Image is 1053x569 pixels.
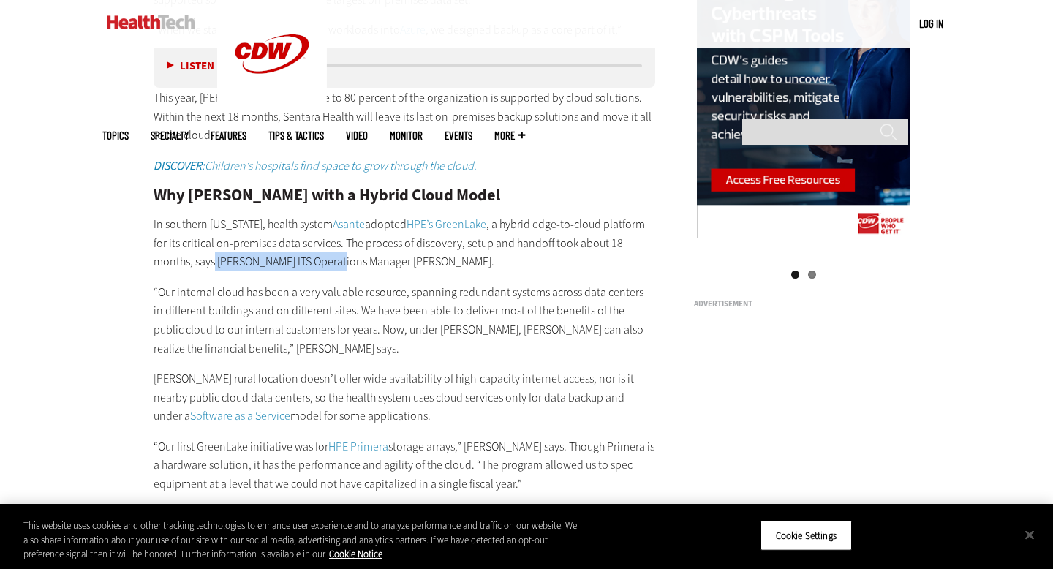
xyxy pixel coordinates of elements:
[808,271,816,279] a: 2
[407,216,486,232] a: HPE’s GreenLake
[151,130,189,141] span: Specialty
[154,158,477,173] em: Children’s hospitals find space to grow through the cloud.
[268,130,324,141] a: Tips & Tactics
[346,130,368,141] a: Video
[494,130,525,141] span: More
[791,271,799,279] a: 1
[694,300,913,308] h3: Advertisement
[154,215,655,271] p: In southern [US_STATE], health system adopted , a hybrid edge-to-cloud platform for its critical ...
[211,130,246,141] a: Features
[154,437,655,494] p: “Our first GreenLake initiative was for storage arrays,” [PERSON_NAME] says. Though Primera is a ...
[1014,519,1046,551] button: Close
[333,216,365,232] a: Asante
[328,439,388,454] a: HPE Primera
[217,97,327,112] a: CDW
[190,408,290,423] a: Software as a Service
[919,16,943,31] div: User menu
[154,283,655,358] p: “Our internal cloud has been a very valuable resource, spanning redundant systems across data cen...
[154,187,655,203] h2: Why [PERSON_NAME] with a Hybrid Cloud Model
[694,314,913,497] iframe: advertisement
[445,130,472,141] a: Events
[154,369,655,426] p: [PERSON_NAME] rural location doesn’t offer wide availability of high-capacity internet access, no...
[154,158,205,173] strong: DISCOVER:
[919,17,943,30] a: Log in
[760,520,852,551] button: Cookie Settings
[329,548,382,560] a: More information about your privacy
[107,15,195,29] img: Home
[23,519,579,562] div: This website uses cookies and other tracking technologies to enhance user experience and to analy...
[390,130,423,141] a: MonITor
[102,130,129,141] span: Topics
[154,158,477,173] a: DISCOVER:Children’s hospitals find space to grow through the cloud.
